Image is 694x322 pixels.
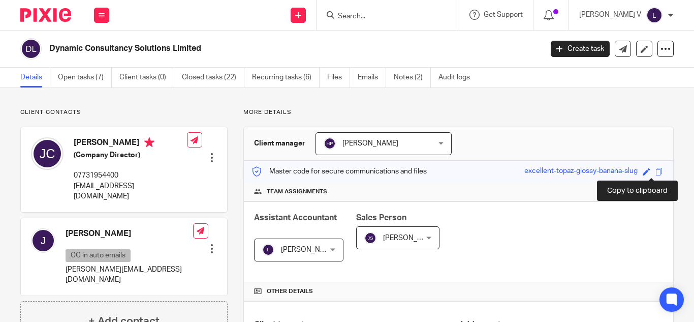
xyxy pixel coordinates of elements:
p: [EMAIL_ADDRESS][DOMAIN_NAME] [74,181,187,202]
p: Client contacts [20,108,228,116]
a: Files [327,68,350,87]
a: Recurring tasks (6) [252,68,320,87]
img: svg%3E [364,232,376,244]
p: More details [243,108,674,116]
span: Assistant Accountant [254,214,337,222]
h4: [PERSON_NAME] [66,228,193,239]
a: Details [20,68,50,87]
i: Primary [144,137,154,148]
img: svg%3E [20,38,42,60]
img: svg%3E [262,244,274,256]
a: Closed tasks (22) [182,68,244,87]
p: [PERSON_NAME][EMAIL_ADDRESS][DOMAIN_NAME] [66,265,193,285]
a: Open tasks (7) [58,68,112,87]
input: Search [337,12,428,21]
a: Create task [551,41,610,57]
span: [PERSON_NAME] V [281,246,343,253]
span: Get Support [484,11,523,18]
h4: [PERSON_NAME] [74,137,187,150]
img: svg%3E [324,137,336,150]
span: [PERSON_NAME] [342,140,398,147]
p: [PERSON_NAME] V [579,10,641,20]
div: excellent-topaz-glossy-banana-slug [524,166,638,178]
h5: (Company Director) [74,150,187,160]
a: Audit logs [438,68,478,87]
span: [PERSON_NAME] [383,235,439,242]
img: svg%3E [31,137,64,170]
h2: Dynamic Consultancy Solutions Limited [49,43,438,54]
p: CC in auto emails [66,249,131,262]
a: Notes (2) [394,68,431,87]
span: Team assignments [267,188,327,196]
a: Emails [358,68,386,87]
span: Other details [267,287,313,296]
p: 07731954400 [74,170,187,181]
img: svg%3E [646,7,663,23]
a: Client tasks (0) [119,68,174,87]
img: svg%3E [31,228,55,253]
span: Sales Person [356,214,406,222]
img: Pixie [20,8,71,22]
p: Master code for secure communications and files [251,166,427,177]
h3: Client manager [254,138,305,149]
